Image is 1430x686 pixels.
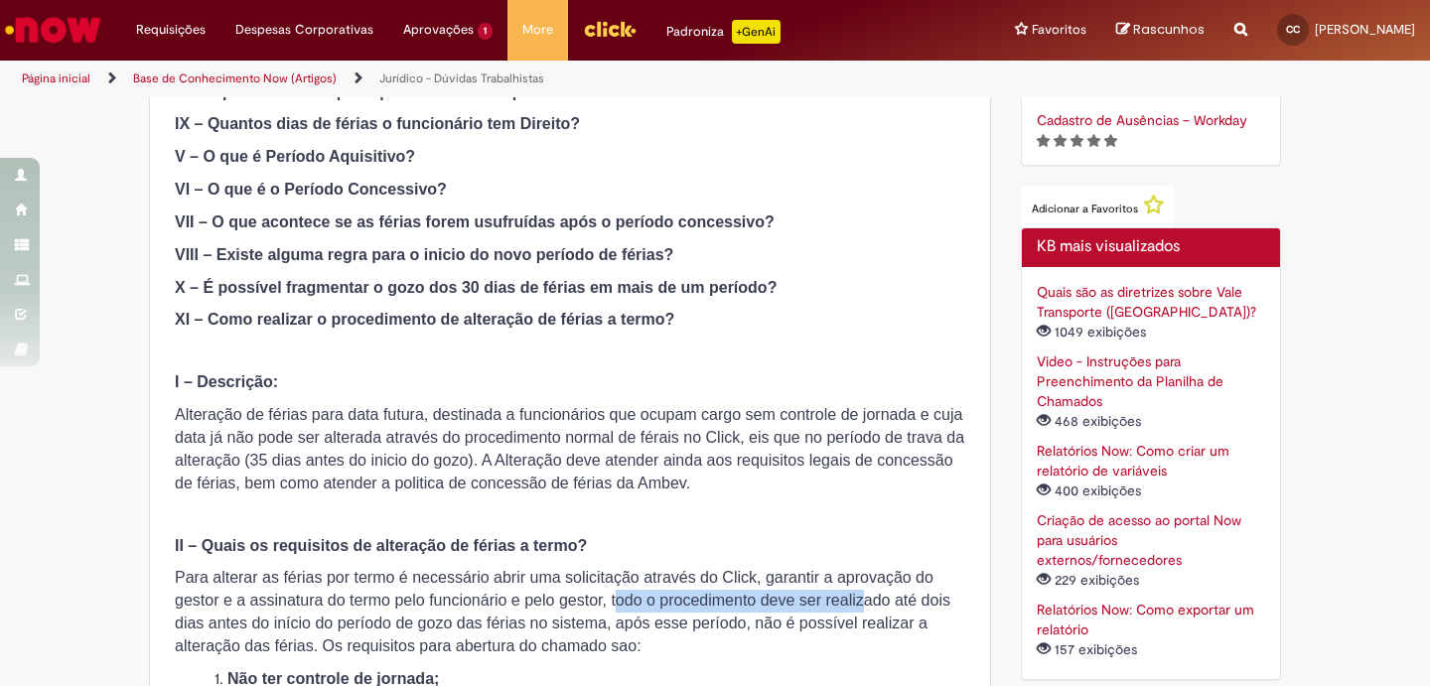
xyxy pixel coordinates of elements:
a: Video - Instruções para Preenchimento da Planilha de Chamados [1037,352,1223,410]
strong: IV – É possível antecipar o período de férias por termo ou cancelar as férias? [175,83,758,100]
img: ServiceNow [2,10,104,50]
strong: XI – Como realizar o procedimento de alteração de férias a termo? [175,311,674,328]
span: Requisições [136,20,206,40]
i: 2 [1054,134,1067,148]
h2: KB mais visualizados [1037,238,1266,256]
span: Favoritos [1032,20,1086,40]
i: 5 [1104,134,1117,148]
span: 229 exibições [1037,571,1143,589]
span: 157 exibições [1037,640,1141,658]
a: Quais são as diretrizes sobre Vale Transporte ([GEOGRAPHIC_DATA])? [1037,283,1256,321]
p: +GenAi [732,20,781,44]
span: Para alterar as férias por termo é necessário abrir uma solicitação através do Click, garantir a ... [175,569,950,654]
span: Adicionar a Favoritos [1032,202,1138,216]
a: Artigo, Cadastro de Ausências – Workday, classificação de 5 estrelas [1037,111,1247,129]
span: More [522,20,553,40]
strong: II – Quais os requisitos de alteração de férias a termo? [175,537,587,554]
a: Relatórios Now: Como exportar um relatório [1037,601,1254,638]
strong: X – É possível fragmentar o gozo dos 30 dias de férias em mais de um período? [175,279,777,296]
span: Despesas Corporativas [235,20,373,40]
button: Adicionar a Favoritos [1021,186,1175,227]
strong: IX – Quantos dias de férias o funcionário tem Direito? [175,115,580,132]
strong: VI – O que é o Período Concessivo? [175,181,447,198]
a: Base de Conhecimento Now (Artigos) [133,70,337,86]
i: 3 [1071,134,1083,148]
span: [PERSON_NAME] [1315,21,1415,38]
strong: I – Descrição: [175,373,278,390]
a: Rascunhos [1116,21,1205,40]
span: Alteração de férias para data futura, destinada a funcionários que ocupam cargo sem controle de j... [175,406,964,491]
img: click_logo_yellow_360x200.png [583,14,637,44]
a: Criação de acesso ao portal Now para usuários externos/fornecedores [1037,511,1241,569]
div: Padroniza [666,20,781,44]
span: CC [1286,23,1300,36]
ul: KB mais visualizados [1037,282,1266,659]
a: Jurídico - Dúvidas Trabalhistas [379,70,544,86]
ul: Trilhas de página [15,61,938,97]
span: 1049 exibições [1037,323,1150,341]
span: Aprovações [403,20,474,40]
strong: VIII – Existe alguma regra para o inicio do novo período de férias? [175,246,673,263]
strong: V – O que é Período Aquisitivo? [175,148,415,165]
a: Página inicial [22,70,90,86]
span: Rascunhos [1133,20,1205,39]
strong: VII – O que acontece se as férias forem usufruídas após o período concessivo? [175,213,775,230]
span: 1 [478,23,493,40]
span: 400 exibições [1037,481,1145,499]
a: Relatórios Now: Como criar um relatório de variáveis [1037,442,1229,480]
span: 468 exibições [1037,412,1145,430]
i: 1 [1037,134,1050,148]
i: 4 [1087,134,1100,148]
